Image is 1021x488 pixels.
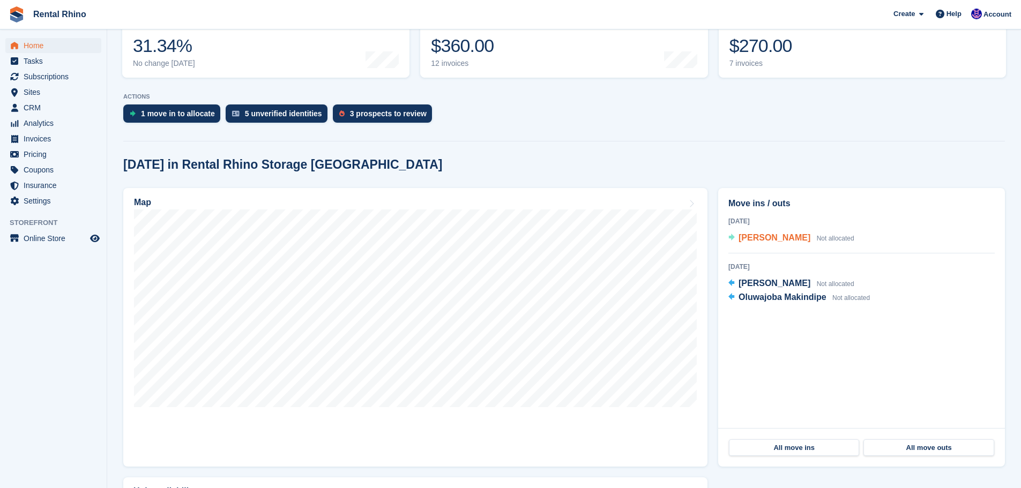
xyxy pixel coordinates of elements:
[5,147,101,162] a: menu
[431,35,511,57] div: $360.00
[123,157,442,172] h2: [DATE] in Rental Rhino Storage [GEOGRAPHIC_DATA]
[333,104,437,128] a: 3 prospects to review
[232,110,240,117] img: verify_identity-adf6edd0f0f0b5bbfe63781bf79b02c33cf7c696d77639b501bdc392416b5a36.svg
[24,100,88,115] span: CRM
[130,110,136,117] img: move_ins_to_allocate_icon-fdf77a2bb77ea45bf5b3d319d69a93e2d87916cf1d5bf7949dd705db3b84f3ca.svg
[123,188,707,467] a: Map
[24,131,88,146] span: Invoices
[729,59,803,68] div: 7 invoices
[24,54,88,69] span: Tasks
[123,104,226,128] a: 1 move in to allocate
[133,59,195,68] div: No change [DATE]
[9,6,25,22] img: stora-icon-8386f47178a22dfd0bd8f6a31ec36ba5ce8667c1dd55bd0f319d3a0aa187defe.svg
[141,109,215,118] div: 1 move in to allocate
[5,131,101,146] a: menu
[719,10,1006,78] a: Awaiting payment $270.00 7 invoices
[729,35,803,57] div: $270.00
[739,279,810,288] span: [PERSON_NAME]
[817,280,854,288] span: Not allocated
[863,439,994,456] a: All move outs
[431,59,511,68] div: 12 invoices
[728,277,854,291] a: [PERSON_NAME] Not allocated
[420,10,707,78] a: Month-to-date sales $360.00 12 invoices
[728,231,854,245] a: [PERSON_NAME] Not allocated
[893,9,915,19] span: Create
[29,5,91,23] a: Rental Rhino
[245,109,322,118] div: 5 unverified identities
[728,262,995,272] div: [DATE]
[134,198,151,207] h2: Map
[24,69,88,84] span: Subscriptions
[5,69,101,84] a: menu
[122,10,409,78] a: Occupancy 31.34% No change [DATE]
[24,193,88,208] span: Settings
[24,147,88,162] span: Pricing
[24,231,88,246] span: Online Store
[339,110,345,117] img: prospect-51fa495bee0391a8d652442698ab0144808aea92771e9ea1ae160a38d050c398.svg
[5,162,101,177] a: menu
[24,38,88,53] span: Home
[5,231,101,246] a: menu
[350,109,427,118] div: 3 prospects to review
[10,217,107,228] span: Storefront
[971,9,982,19] img: Ari Kolas
[728,197,995,210] h2: Move ins / outs
[5,54,101,69] a: menu
[5,178,101,193] a: menu
[5,116,101,131] a: menu
[5,85,101,100] a: menu
[24,85,88,100] span: Sites
[983,9,1011,20] span: Account
[133,35,195,57] div: 31.34%
[817,235,854,242] span: Not allocated
[88,232,101,245] a: Preview store
[739,233,810,242] span: [PERSON_NAME]
[24,116,88,131] span: Analytics
[24,162,88,177] span: Coupons
[5,100,101,115] a: menu
[5,38,101,53] a: menu
[728,291,870,305] a: Oluwajoba Makindipe Not allocated
[123,93,1005,100] p: ACTIONS
[24,178,88,193] span: Insurance
[739,292,826,302] span: Oluwajoba Makindipe
[832,294,870,302] span: Not allocated
[728,216,995,226] div: [DATE]
[947,9,962,19] span: Help
[729,439,859,456] a: All move ins
[226,104,333,128] a: 5 unverified identities
[5,193,101,208] a: menu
